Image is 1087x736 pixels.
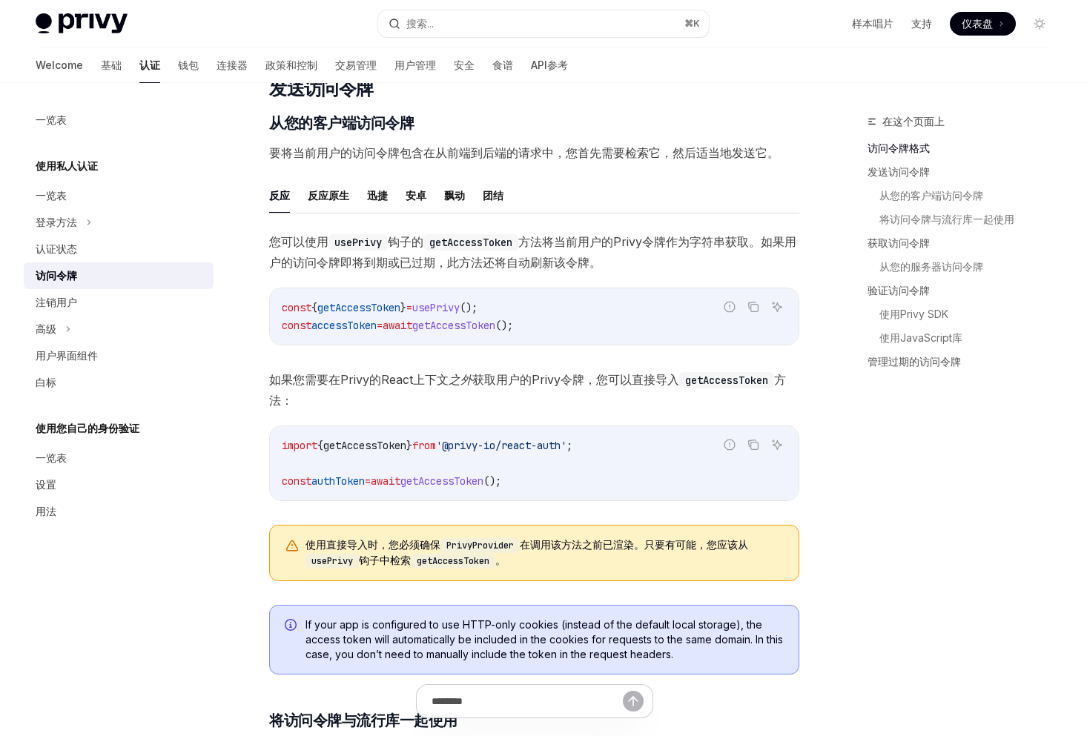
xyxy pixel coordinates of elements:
div: 高级 [36,320,56,338]
div: 一览表 [36,111,67,129]
span: const [282,474,311,488]
a: 管理过期的访问令牌 [868,350,1063,374]
a: 一览表 [24,445,214,471]
button: 报告错误代码 [720,297,739,316]
a: 验证访问令牌 [868,279,1063,302]
button: 反应原生 [308,178,349,213]
div: 一览表 [36,187,67,205]
a: Welcome [36,47,83,83]
a: 基础 [101,47,122,83]
svg: 警告 [285,539,300,554]
a: 将访问令牌与流行库一起使用 [879,208,1063,231]
div: 用户界面组件 [36,347,98,365]
span: = [406,301,412,314]
span: getAccessToken [400,474,483,488]
button: 发送信息 [623,691,644,712]
a: 访问令牌格式 [868,136,1063,160]
span: If your app is configured to use HTTP-only cookies (instead of the default local storage), the ac... [305,617,784,662]
span: accessToken [311,319,377,332]
a: 安全 [454,47,475,83]
span: from [412,439,436,452]
a: 设置 [24,471,214,498]
button: 飘动 [444,178,465,213]
span: 发送访问令牌 [269,77,373,101]
span: 仪表盘 [962,16,993,31]
span: 要将当前用户的访问令牌包含在从前端到后端的请求中，您首先需要检索它，然后适当地发送它。 [269,142,799,163]
a: 一览表 [24,107,214,133]
svg: 信息 [285,619,300,634]
span: = [365,474,371,488]
a: 样本唱片 [852,16,893,31]
span: (); [483,474,501,488]
a: 用户界面组件 [24,342,214,369]
span: 使用直接导入时，您必须确保 在调用该方法之前已渲染。只要有可能，您应该 从 钩子 中 检索 。 [305,537,784,568]
div: 访问令牌 [36,267,77,285]
code: PrivyProvider [440,538,520,553]
button: 反应 [269,178,290,213]
code: getAccessToken [679,372,774,388]
span: } [400,301,406,314]
a: 白标 [24,369,214,396]
button: 从代码块中复制内容 [744,435,763,454]
a: 从您的服务器访问令牌 [879,255,1063,279]
span: getAccessToken [317,301,400,314]
a: 一览表 [24,182,214,209]
span: 从您的客户端访问令牌 [269,113,414,133]
button: 迅捷 [367,178,388,213]
a: 食谱 [492,47,513,83]
div: 认证状态 [36,240,77,258]
span: const [282,301,311,314]
a: 使用JavaScript库 [879,326,1063,350]
h5: 使用私人认证 [36,157,98,175]
code: getAccessToken [411,554,495,568]
button: 报告错误代码 [720,435,739,454]
span: import [282,439,317,452]
span: getAccessToken [323,439,406,452]
a: 交易管理 [335,47,377,83]
a: 认证状态 [24,236,214,262]
button: 询问人工智能 [767,297,787,316]
div: 搜索... [406,15,434,33]
span: } [406,439,412,452]
a: 使用Privy SDK [879,302,1063,326]
code: usePrivy [328,234,388,251]
a: 访问令牌 [24,262,214,289]
span: ⌘K [684,18,700,30]
a: 注销用户 [24,289,214,316]
a: 支持 [911,16,932,31]
a: API参考 [531,47,568,83]
span: { [317,439,323,452]
a: 获取访问令牌 [868,231,1063,255]
span: getAccessToken [412,319,495,332]
a: 用法 [24,498,214,525]
div: 用法 [36,503,56,520]
span: 如果您需要在 Privy的React上下文 获取用户的Privy令牌 ，您可以直接导入 方法： [269,369,799,411]
code: getAccessToken [423,234,518,251]
span: ; [566,439,572,452]
span: authToken [311,474,365,488]
div: 登录方法 [36,213,77,231]
em: 之外 [449,372,472,387]
button: 切换黑暗模式 [1028,12,1051,36]
a: 用户管理 [394,47,436,83]
a: 认证 [139,47,160,83]
div: 白标 [36,374,56,391]
div: 设置 [36,476,56,494]
button: 安卓 [406,178,426,213]
span: = [377,319,383,332]
span: await [371,474,400,488]
img: 轻型标志 [36,13,128,34]
span: { [311,301,317,314]
a: 钱包 [178,47,199,83]
button: 搜索...⌘K [378,10,709,37]
button: 询问人工智能 [767,435,787,454]
span: const [282,319,311,332]
span: '@privy-io/react-auth' [436,439,566,452]
span: await [383,319,412,332]
a: 政策和控制 [265,47,317,83]
button: 从代码块中复制内容 [744,297,763,316]
a: 连接器 [217,47,248,83]
span: (); [460,301,478,314]
h5: 使用您自己的身份验证 [36,420,139,437]
code: usePrivy [305,554,359,568]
